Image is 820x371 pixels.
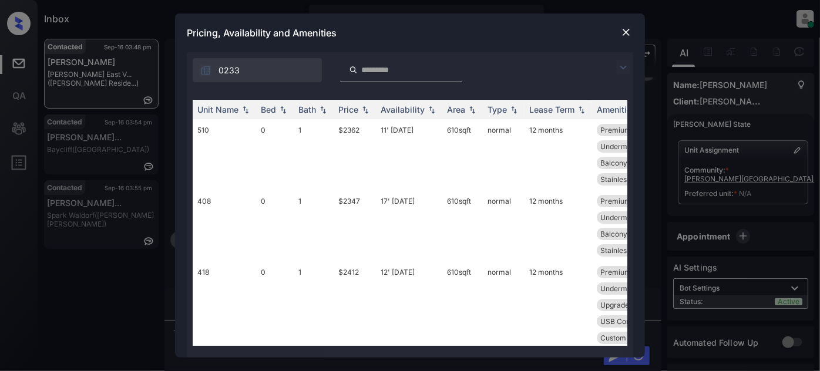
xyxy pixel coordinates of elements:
[442,261,483,365] td: 610 sqft
[620,26,632,38] img: close
[294,119,334,190] td: 1
[525,190,592,261] td: 12 months
[376,261,442,365] td: 12' [DATE]
[600,268,660,276] span: Premium Vinyl F...
[317,106,329,114] img: sorting
[298,104,316,114] div: Bath
[277,106,289,114] img: sorting
[525,261,592,365] td: 12 months
[442,190,483,261] td: 610 sqft
[616,60,630,75] img: icon-zuma
[483,119,525,190] td: normal
[334,261,376,365] td: $2412
[338,104,358,114] div: Price
[334,190,376,261] td: $2347
[600,142,658,151] span: Undermount Sink
[240,106,251,114] img: sorting
[488,104,507,114] div: Type
[294,261,334,365] td: 1
[197,104,238,114] div: Unit Name
[600,333,649,342] span: Custom Closet
[261,104,276,114] div: Bed
[376,119,442,190] td: 11' [DATE]
[600,158,627,167] span: Balcony
[175,14,645,52] div: Pricing, Availability and Amenities
[426,106,438,114] img: sorting
[256,190,294,261] td: 0
[600,197,660,205] span: Premium Vinyl F...
[349,65,358,75] img: icon-zuma
[359,106,371,114] img: sorting
[219,64,240,77] span: 0233
[193,261,256,365] td: 418
[600,317,662,326] span: USB Compatible ...
[334,119,376,190] td: $2362
[376,190,442,261] td: 17' [DATE]
[294,190,334,261] td: 1
[600,126,660,134] span: Premium Vinyl F...
[576,106,587,114] img: sorting
[600,175,654,184] span: Stainless Steel...
[256,119,294,190] td: 0
[600,284,658,293] span: Undermount Sink
[193,119,256,190] td: 510
[381,104,425,114] div: Availability
[600,301,658,309] span: Upgrades: Studi...
[256,261,294,365] td: 0
[442,119,483,190] td: 610 sqft
[600,246,654,255] span: Stainless Steel...
[525,119,592,190] td: 12 months
[483,261,525,365] td: normal
[447,104,465,114] div: Area
[200,65,211,76] img: icon-zuma
[483,190,525,261] td: normal
[193,190,256,261] td: 408
[600,230,627,238] span: Balcony
[529,104,574,114] div: Lease Term
[466,106,478,114] img: sorting
[597,104,636,114] div: Amenities
[508,106,520,114] img: sorting
[600,213,658,222] span: Undermount Sink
